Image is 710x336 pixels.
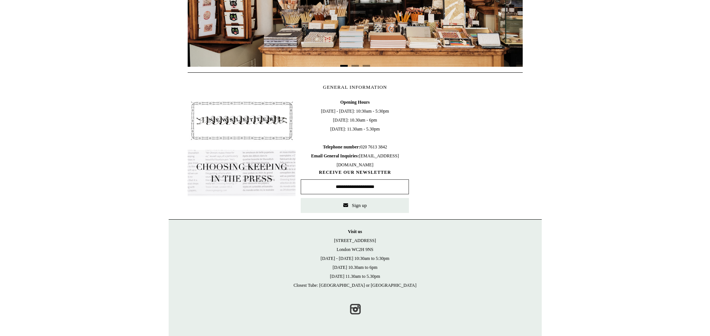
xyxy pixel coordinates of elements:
[176,227,534,290] p: [STREET_ADDRESS] London WC2H 9NS [DATE] - [DATE] 10:30am to 5:30pm [DATE] 10.30am to 6pm [DATE] 1...
[188,98,296,144] img: pf-4db91bb9--1305-Newsletter-Button_1200x.jpg
[301,198,409,213] button: Sign up
[351,65,359,67] button: Page 2
[359,144,360,150] b: :
[188,150,296,196] img: pf-635a2b01-aa89-4342-bbcd-4371b60f588c--In-the-press-Button_1200x.jpg
[323,84,387,90] span: GENERAL INFORMATION
[311,153,399,167] span: [EMAIL_ADDRESS][DOMAIN_NAME]
[414,98,522,210] iframe: google_map
[301,169,409,176] span: RECEIVE OUR NEWSLETTER
[301,98,409,169] span: [DATE] - [DATE]: 10:30am - 5:30pm [DATE]: 10.30am - 6pm [DATE]: 11.30am - 5.30pm 020 7613 3842
[323,144,360,150] b: Telephone number
[348,229,362,234] strong: Visit us
[352,202,367,208] span: Sign up
[311,153,359,158] b: Email General Inquiries:
[340,65,348,67] button: Page 1
[340,100,370,105] b: Opening Hours
[363,65,370,67] button: Page 3
[347,301,363,317] a: Instagram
